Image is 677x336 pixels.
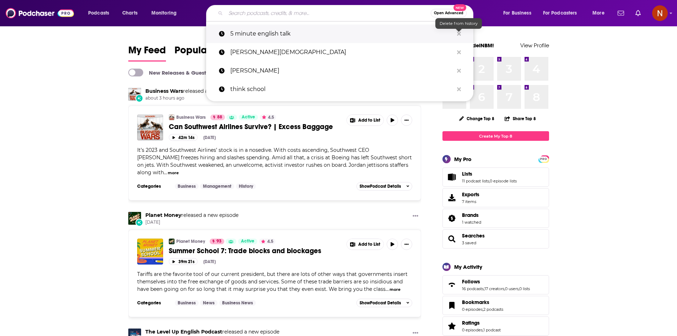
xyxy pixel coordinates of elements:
span: Charts [122,8,138,18]
span: Logged in as AdelNBM [652,5,668,21]
a: Create My Top 8 [442,131,549,141]
button: 4.5 [260,114,276,120]
a: The Level Up English Podcast [145,329,222,335]
a: Ratings [445,321,459,331]
a: [PERSON_NAME] [206,62,473,80]
a: History [236,183,256,189]
a: Brands [445,213,459,223]
button: Show profile menu [652,5,668,21]
span: Searches [462,233,485,239]
span: Add to List [358,118,380,123]
a: 0 users [505,286,519,291]
a: Business Wars [145,88,183,94]
a: Charts [118,7,142,19]
span: Show Podcast Details [360,300,401,305]
img: Business Wars [128,88,141,101]
div: New Episode [135,94,143,102]
span: Ratings [462,320,480,326]
span: New [453,4,466,11]
a: Business [175,300,199,306]
a: Planet Money [145,212,181,218]
button: Show More Button [401,114,412,126]
a: News [200,300,217,306]
button: open menu [538,7,587,19]
a: Management [200,183,234,189]
span: Open Advanced [434,11,463,15]
a: Show notifications dropdown [633,7,644,19]
span: Exports [462,191,479,198]
p: 5 minute english talk [230,25,453,43]
span: about 3 hours ago [145,95,240,101]
span: It’s 2023 and Southwest Airlines’ stock is in a nosedive. With costs ascending, Southwest CEO [PE... [137,147,412,176]
a: Exports [442,188,549,207]
span: Active [242,114,255,121]
span: Summer School 7: Trade blocks and blockages [169,246,321,255]
div: Delete from history [435,18,482,29]
div: [DATE] [203,259,216,264]
a: Business [175,183,199,189]
a: [PERSON_NAME][DEMOGRAPHIC_DATA] [206,43,473,62]
button: Change Top 8 [455,114,499,123]
a: Can Southwest Airlines Survive? | Excess Baggage [169,122,342,131]
p: raj shamami [230,62,453,80]
img: Can Southwest Airlines Survive? | Excess Baggage [137,114,163,140]
h3: released a new episode [145,212,238,219]
a: Lists [445,172,459,182]
span: PRO [539,156,548,162]
img: User Profile [652,5,668,21]
a: Follows [445,280,459,290]
a: Follows [462,278,530,285]
span: , [504,286,505,291]
span: Bookmarks [462,299,489,305]
a: Active [239,114,258,120]
span: More [592,8,605,18]
span: Show Podcast Details [360,184,401,189]
button: open menu [83,7,118,19]
button: 39m 21s [169,258,198,265]
img: Planet Money [169,239,174,244]
a: 17 creators [484,286,504,291]
span: Add to List [358,242,380,247]
span: For Business [503,8,531,18]
a: 5 minute english talk [206,25,473,43]
span: Podcasts [88,8,109,18]
span: Ratings [442,316,549,336]
span: Lists [462,171,472,177]
button: more [168,170,179,176]
a: 0 episodes [462,307,483,312]
span: ... [386,286,389,292]
span: Tariffs are the favorite tool of our current president, but there are lots of other ways that gov... [137,271,408,292]
span: Brands [442,209,549,228]
a: Ratings [462,320,501,326]
div: Search podcasts, credits, & more... [213,5,480,21]
span: Follows [442,275,549,294]
a: New Releases & Guests Only [128,69,222,76]
span: Exports [445,193,459,203]
span: 7 items [462,199,479,204]
span: Lists [442,167,549,187]
span: 93 [216,238,221,245]
a: Lists [462,171,517,177]
div: My Pro [454,156,472,162]
a: think school [206,80,473,98]
a: 1 watched [462,220,481,225]
h3: released a new episode [145,88,240,95]
a: View Profile [520,42,549,49]
button: ShowPodcast Details [356,182,413,191]
a: 11 podcast lists [462,178,489,183]
a: Business Wars [176,114,206,120]
button: Open AdvancedNew [431,9,467,17]
button: Share Top 8 [504,112,536,126]
div: My Activity [454,263,482,270]
a: Bookmarks [445,300,459,310]
img: Business Wars [169,114,174,120]
span: Searches [442,229,549,249]
div: [DATE] [203,135,216,140]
